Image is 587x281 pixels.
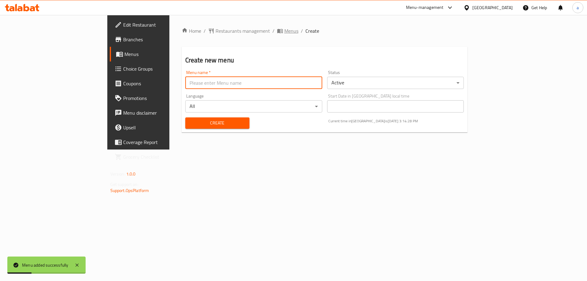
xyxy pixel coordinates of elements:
[123,124,201,131] span: Upsell
[110,150,205,164] a: Grocery Checklist
[110,76,205,91] a: Coupons
[472,4,513,11] div: [GEOGRAPHIC_DATA]
[110,91,205,105] a: Promotions
[123,21,201,28] span: Edit Restaurant
[123,80,201,87] span: Coupons
[110,47,205,61] a: Menus
[110,120,205,135] a: Upsell
[182,27,468,35] nav: breadcrumb
[110,180,138,188] span: Get support on:
[123,65,201,72] span: Choice Groups
[124,50,201,58] span: Menus
[123,139,201,146] span: Coverage Report
[277,27,298,35] a: Menus
[110,61,205,76] a: Choice Groups
[301,27,303,35] li: /
[406,4,444,11] div: Menu-management
[577,4,579,11] span: a
[110,135,205,150] a: Coverage Report
[190,119,245,127] span: Create
[123,94,201,102] span: Promotions
[123,36,201,43] span: Branches
[272,27,275,35] li: /
[185,100,322,113] div: All
[123,153,201,161] span: Grocery Checklist
[185,117,249,129] button: Create
[185,56,464,65] h2: Create new menu
[22,262,68,268] div: Menu added successfully
[126,170,136,178] span: 1.0.0
[216,27,270,35] span: Restaurants management
[328,118,464,124] p: Current time in [GEOGRAPHIC_DATA] is [DATE] 3:14:28 PM
[110,170,125,178] span: Version:
[123,109,201,116] span: Menu disclaimer
[110,105,205,120] a: Menu disclaimer
[327,77,464,89] div: Active
[110,32,205,47] a: Branches
[284,27,298,35] span: Menus
[110,17,205,32] a: Edit Restaurant
[185,77,322,89] input: Please enter Menu name
[208,27,270,35] a: Restaurants management
[110,187,149,194] a: Support.OpsPlatform
[305,27,319,35] span: Create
